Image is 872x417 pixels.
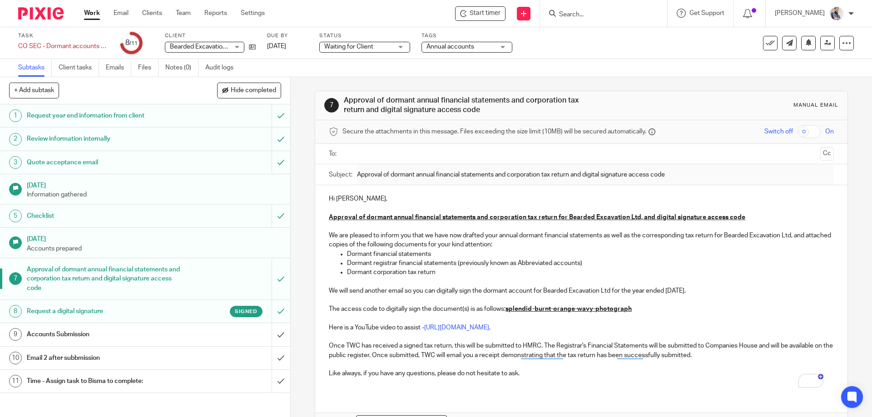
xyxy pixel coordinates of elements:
span: Secure the attachments in this message. Files exceeding the size limit (10MB) will be secured aut... [342,127,646,136]
span: Signed [235,308,258,315]
h1: Checklist [27,209,184,223]
p: We are pleased to inform you that we have now drafted your annual dormant financial statements as... [329,231,833,250]
label: Client [165,32,256,39]
img: Pixie [18,7,64,20]
label: Status [319,32,410,39]
span: Bearded Excavation Ltd [170,44,237,50]
p: The access code to digitally sign the document(s) is as follows: [329,304,833,314]
h1: Quote acceptance email [27,156,184,169]
h1: Request a digital signature [27,304,184,318]
span: Get Support [689,10,724,16]
p: Here is a YouTube video to assist - . [329,323,833,332]
h1: Accounts Submission [27,328,184,341]
p: Information gathered [27,190,281,199]
span: Start timer [470,9,500,18]
h1: Approval of dormant annual financial statements and corporation tax return and digital signature ... [344,96,601,115]
a: Emails [106,59,131,77]
h1: Approval of dormant annual financial statements and corporation tax return and digital signature ... [27,263,184,295]
a: Clients [142,9,162,18]
label: Task [18,32,109,39]
a: Work [84,9,100,18]
a: Client tasks [59,59,99,77]
h1: Email 2 after subbmission [27,351,184,365]
p: Dormant registrar financial statements (previously known as Abbreviated accounts) [347,259,833,268]
div: 3 [9,156,22,169]
div: 7 [324,98,339,113]
div: 8 [9,305,22,318]
div: 7 [9,272,22,285]
div: 5 [9,210,22,222]
input: Search [558,11,640,19]
p: Like always, if you have any questions, please do not hesitate to ask. [329,369,833,378]
a: Notes (0) [165,59,198,77]
h1: Time - Assign task to Bisma to complete: [27,374,184,388]
label: To: [329,149,339,158]
span: Annual accounts [426,44,474,50]
a: Files [138,59,159,77]
u: splendid-burnt-orange-wavy-photograph [505,306,632,312]
p: Dormant corporation tax return [347,268,833,277]
button: Cc [820,147,834,161]
div: To enrich screen reader interactions, please activate Accessibility in Grammarly extension settings [315,185,847,394]
span: Switch off [764,127,793,136]
label: Due by [267,32,308,39]
div: 9 [9,328,22,341]
a: Email [114,9,129,18]
div: Bearded Excavation Ltd - CO SEC - Dormant accounts and CT600 return (limited companies) - Updated... [455,6,505,21]
div: CO SEC - Dormant accounts and CT600 return (limited companies) - Updated with signature [18,42,109,51]
p: Hi [PERSON_NAME], [329,194,833,203]
p: Accounts prepared [27,244,281,253]
img: Pixie%2002.jpg [829,6,844,21]
h1: [DATE] [27,179,281,190]
p: Dormant financial statements [347,250,833,259]
a: Team [176,9,191,18]
p: Once TWC has received a signed tax return, this will be submitted to HMRC. The Registrar's Financ... [329,341,833,360]
div: 2 [9,133,22,146]
span: On [825,127,834,136]
a: Reports [204,9,227,18]
h1: Request year end information from client [27,109,184,123]
h1: [DATE] [27,232,281,244]
u: Approval of dormant annual financial statements and corporation tax return for Bearded Excavation... [329,214,745,221]
span: Waiting for Client [324,44,373,50]
label: Tags [421,32,512,39]
small: /11 [129,41,138,46]
div: 1 [9,109,22,122]
span: Hide completed [231,87,276,94]
label: Subject: [329,170,352,179]
div: 8 [125,38,138,48]
button: Hide completed [217,83,281,98]
p: We will send another email so you can digitally sign the dormant account for Bearded Excavation L... [329,286,833,295]
a: Settings [241,9,265,18]
span: [DATE] [267,43,286,49]
div: 10 [9,352,22,364]
div: Manual email [793,102,838,109]
a: Subtasks [18,59,52,77]
a: [URL][DOMAIN_NAME] [424,324,489,331]
p: [PERSON_NAME] [775,9,825,18]
a: Audit logs [205,59,240,77]
div: 11 [9,375,22,388]
button: + Add subtask [9,83,59,98]
h1: Review information internally [27,132,184,146]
